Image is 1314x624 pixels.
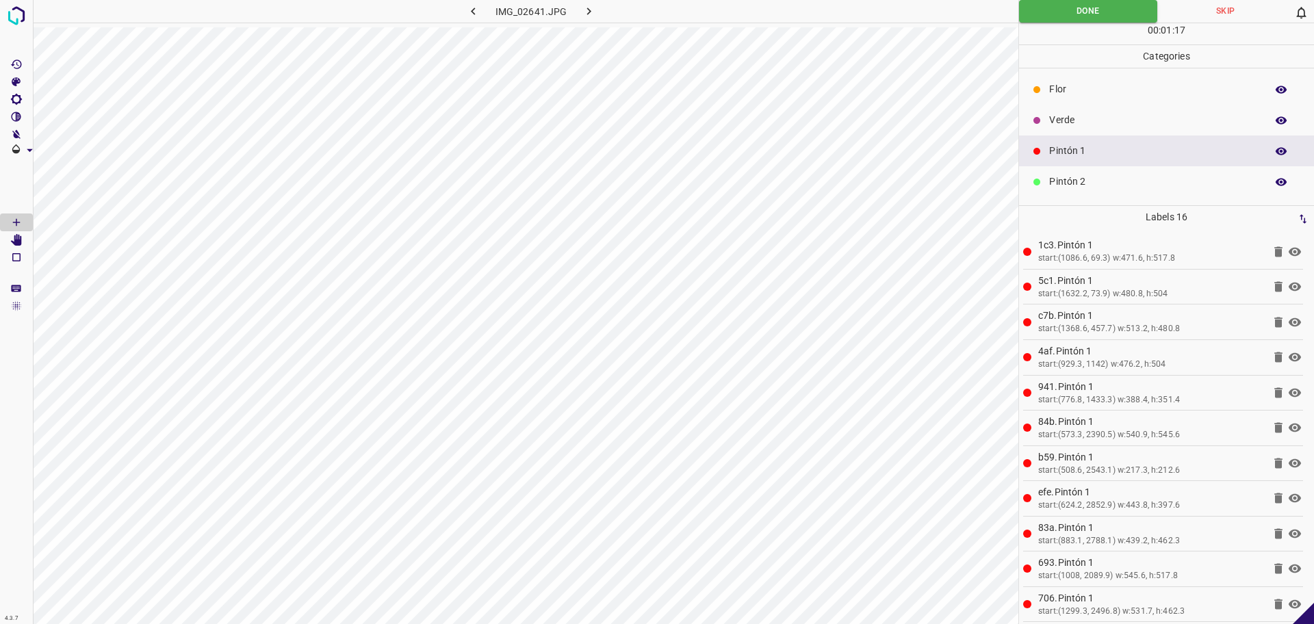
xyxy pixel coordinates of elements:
p: Pintón 2 [1049,174,1259,189]
div: start:(1008, 2089.9) w:545.6, h:517.8 [1038,570,1263,582]
p: Verde [1049,113,1259,127]
p: 17 [1174,23,1185,38]
p: 1c3.Pintón 1 [1038,238,1263,252]
div: start:(1299.3, 2496.8) w:531.7, h:462.3 [1038,606,1263,618]
div: : : [1148,23,1185,44]
div: Pintón 3 [1019,197,1314,228]
div: 4.3.7 [1,613,22,624]
div: start:(776.8, 1433.3) w:388.4, h:351.4 [1038,394,1263,406]
div: start:(508.6, 2543.1) w:217.3, h:212.6 [1038,465,1263,477]
p: 84b.Pintón 1 [1038,415,1263,429]
div: Verde [1019,105,1314,135]
p: 00 [1148,23,1159,38]
p: 4af.Pintón 1 [1038,344,1263,359]
p: 83a.Pintón 1 [1038,521,1263,535]
div: start:(1632.2, 73.9) w:480.8, h:504 [1038,288,1263,300]
img: logo [4,3,29,28]
p: Categories [1019,45,1314,68]
div: start:(929.3, 1142) w:476.2, h:504 [1038,359,1263,371]
div: start:(573.3, 2390.5) w:540.9, h:545.6 [1038,429,1263,441]
p: c7b.Pintón 1 [1038,309,1263,323]
p: efe.Pintón 1 [1038,485,1263,499]
div: Flor [1019,74,1314,105]
div: start:(883.1, 2788.1) w:439.2, h:462.3 [1038,535,1263,547]
p: 693.Pintón 1 [1038,556,1263,570]
div: Pintón 2 [1019,166,1314,197]
p: 941.Pintón 1 [1038,380,1263,394]
p: 706.Pintón 1 [1038,591,1263,606]
p: Flor [1049,82,1259,96]
div: start:(1368.6, 457.7) w:513.2, h:480.8 [1038,323,1263,335]
p: 01 [1161,23,1172,38]
div: start:(1086.6, 69.3) w:471.6, h:517.8 [1038,252,1263,265]
p: b59.Pintón 1 [1038,450,1263,465]
h6: IMG_02641.JPG [495,3,567,23]
p: 5c1.Pintón 1 [1038,274,1263,288]
p: Labels 16 [1023,206,1310,229]
div: start:(624.2, 2852.9) w:443.8, h:397.6 [1038,499,1263,512]
div: Pintón 1 [1019,135,1314,166]
p: Pintón 1 [1049,144,1259,158]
